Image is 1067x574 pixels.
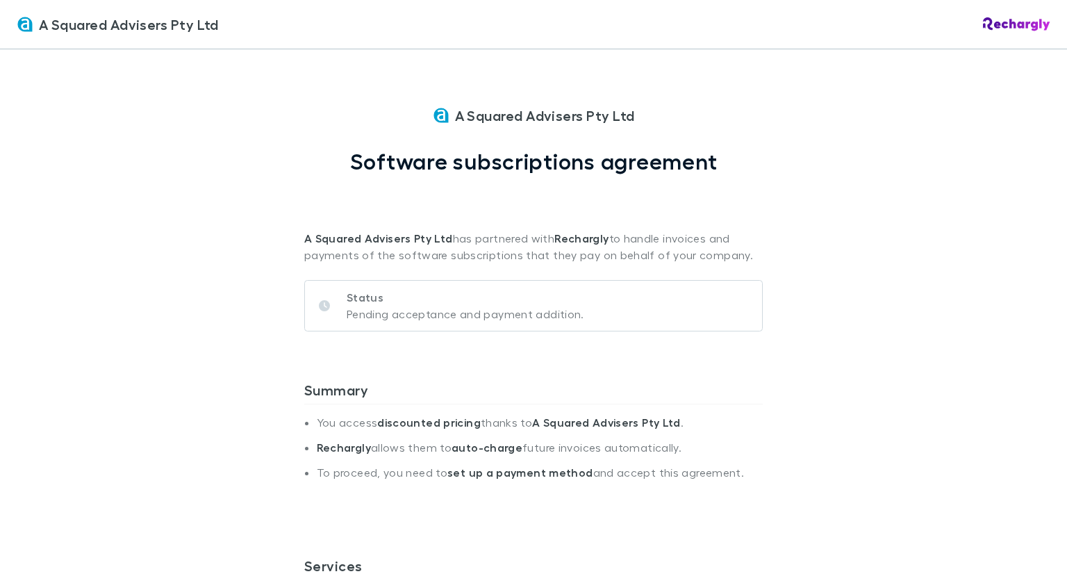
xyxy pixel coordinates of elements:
img: A Squared Advisers Pty Ltd's Logo [433,107,449,124]
p: Pending acceptance and payment addition. [347,306,584,322]
h3: Summary [304,382,763,404]
li: To proceed, you need to and accept this agreement. [317,466,763,491]
strong: Rechargly [554,231,609,245]
li: allows them to future invoices automatically. [317,441,763,466]
img: Rechargly Logo [983,17,1050,31]
h1: Software subscriptions agreement [350,148,718,174]
strong: auto-charge [452,441,522,454]
span: A Squared Advisers Pty Ltd [455,105,635,126]
li: You access thanks to . [317,416,763,441]
strong: set up a payment method [447,466,593,479]
p: Status [347,289,584,306]
strong: A Squared Advisers Pty Ltd [532,416,681,429]
strong: discounted pricing [377,416,481,429]
span: A Squared Advisers Pty Ltd [39,14,219,35]
img: A Squared Advisers Pty Ltd's Logo [17,16,33,33]
strong: A Squared Advisers Pty Ltd [304,231,453,245]
strong: Rechargly [317,441,371,454]
p: has partnered with to handle invoices and payments of the software subscriptions that they pay on... [304,174,763,263]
